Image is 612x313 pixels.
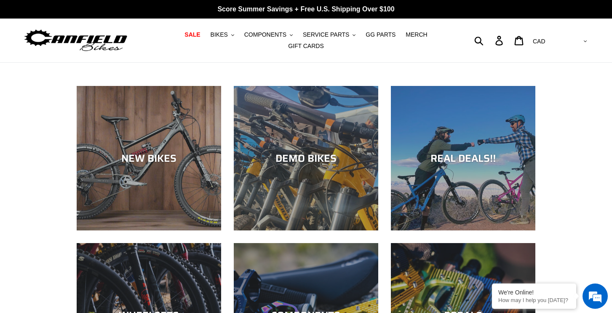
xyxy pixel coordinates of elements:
[184,31,200,38] span: SALE
[498,289,570,296] div: We're Online!
[303,31,349,38] span: SERVICE PARTS
[361,29,400,40] a: GG PARTS
[366,31,396,38] span: GG PARTS
[240,29,297,40] button: COMPONENTS
[23,27,128,54] img: Canfield Bikes
[406,31,427,38] span: MERCH
[401,29,431,40] a: MERCH
[288,43,324,50] span: GIFT CARDS
[206,29,238,40] button: BIKES
[479,31,500,50] input: Search
[391,152,535,164] div: REAL DEALS!!
[234,86,378,230] a: DEMO BIKES
[299,29,360,40] button: SERVICE PARTS
[284,40,328,52] a: GIFT CARDS
[498,297,570,303] p: How may I help you today?
[211,31,228,38] span: BIKES
[244,31,286,38] span: COMPONENTS
[180,29,204,40] a: SALE
[234,152,378,164] div: DEMO BIKES
[77,86,221,230] a: NEW BIKES
[391,86,535,230] a: REAL DEALS!!
[77,152,221,164] div: NEW BIKES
